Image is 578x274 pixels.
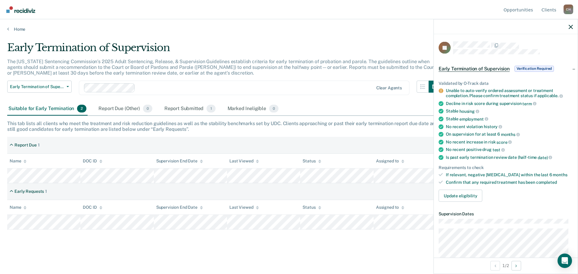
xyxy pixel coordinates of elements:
div: Marked Ineligible [226,102,280,115]
div: Unable to auto-verify ordered assessment or treatment completion. Please confirm treatment status... [446,88,573,98]
span: 0 [143,105,152,112]
div: Stable [446,116,573,122]
span: housing [459,109,479,114]
div: Requirements to check [439,165,573,170]
div: Early Termination of SupervisionVerification Required [434,59,578,78]
span: 2 [77,105,86,112]
div: Confirm that any required treatment has been [446,180,573,185]
div: Validated by O-Track data [439,81,573,86]
a: Home [7,26,571,32]
div: Last Viewed [229,205,259,210]
dt: Supervision Dates [439,211,573,216]
div: Supervision End Date [156,205,203,210]
div: Suitable for Early Termination [7,102,88,115]
div: No recent positive drug [446,147,573,152]
span: 1 [207,105,215,112]
span: months [501,132,520,137]
span: employment [459,116,488,121]
div: 1 / 2 [434,257,578,273]
div: This tab lists all clients who meet the treatment and risk reduction guidelines as well as the st... [7,121,571,132]
button: Previous Opportunity [490,261,500,270]
button: Update eligibility [439,189,482,202]
img: Recidiviz [6,6,35,13]
div: 1 [38,143,40,148]
p: The [US_STATE] Sentencing Commission’s 2025 Adult Sentencing, Release, & Supervision Guidelines e... [7,59,436,76]
div: Early Termination of Supervision [7,42,441,59]
div: Name [10,205,26,210]
div: Name [10,159,26,164]
span: date) [538,155,552,160]
div: No recent increase in risk [446,139,573,145]
div: Last Viewed [229,159,259,164]
span: term [522,101,536,106]
span: test [493,147,505,152]
span: Early Termination of Supervision [439,66,510,72]
div: Assigned to [376,159,404,164]
span: score [496,140,512,144]
div: Status [303,159,321,164]
div: Status [303,205,321,210]
div: C H [564,5,573,14]
div: Supervision End Date [156,159,203,164]
div: DOC ID [83,205,102,210]
button: Profile dropdown button [564,5,573,14]
div: Clear agents [376,85,402,91]
div: Report Submitted [163,102,217,115]
div: Decline in risk score during supervision [446,101,573,106]
span: Early Termination of Supervision [10,84,64,89]
div: On supervision for at least 6 [446,132,573,137]
div: If relevant, negative [MEDICAL_DATA] within the last 6 [446,172,573,177]
span: completed [536,180,557,185]
span: Verification Required [514,66,554,72]
div: Report Due (Other) [97,102,153,115]
div: 1 [45,189,47,194]
div: Assigned to [376,205,404,210]
button: Next Opportunity [511,261,521,270]
div: DOC ID [83,159,102,164]
div: Open Intercom Messenger [558,254,572,268]
span: 0 [269,105,278,112]
div: Stable [446,109,573,114]
div: Early Requests [14,189,44,194]
div: No recent violation [446,124,573,129]
span: months [553,172,567,177]
span: history [484,124,502,129]
div: Is past early termination review date (half-time [446,155,573,160]
div: Report Due [14,143,37,148]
